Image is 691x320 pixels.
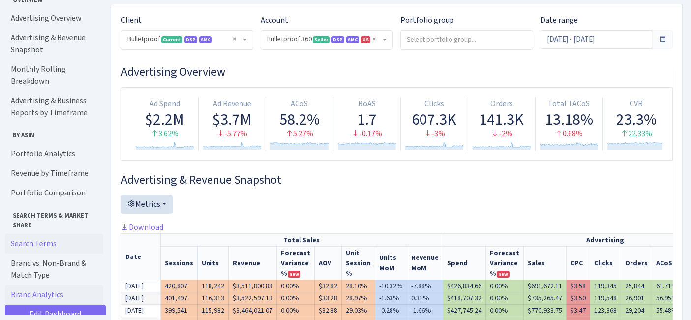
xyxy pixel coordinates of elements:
div: ACoS [270,98,329,110]
span: Search Terms & Market Share [5,207,103,229]
input: Select portfolio group... [401,31,533,48]
span: DSP [331,36,344,43]
span: new [288,271,300,278]
th: CPC [567,246,590,280]
td: 115,982 [198,304,229,317]
td: 25,844 [621,280,652,292]
td: [DATE] [121,304,161,317]
div: CVR [607,98,666,110]
td: $691,672.11 [524,280,567,292]
div: Ad Revenue [203,98,262,110]
td: $3,522,597.18 [229,292,277,304]
td: $418,707.32 [443,292,486,304]
td: $33.28 [315,292,342,304]
td: 0.00% [486,280,524,292]
span: By ASIN [5,127,103,140]
td: 29,204 [621,304,652,317]
th: Total Sales [161,233,443,246]
td: $427,745.24 [443,304,486,317]
th: Date [121,233,161,280]
h3: Widget #2 [121,173,673,187]
span: new [497,271,510,278]
th: Units MoM [375,246,407,280]
span: Bulletproof 360 <span class="badge badge-success">Seller</span><span class="badge badge-primary">... [267,34,381,44]
div: 141.3K [472,110,531,128]
td: 420,807 [161,280,198,292]
div: 3.62% [135,128,194,140]
span: DSP [184,36,197,43]
th: Orders [621,246,652,280]
th: ACoS [652,246,682,280]
th: Units [198,246,229,280]
td: 399,541 [161,304,198,317]
div: 23.3% [607,110,666,128]
th: Sessions [161,246,198,280]
td: $3,511,800.83 [229,280,277,292]
div: 607.3K [405,110,464,128]
td: 0.00% [277,304,315,317]
span: US [361,36,370,43]
div: $2.2M [135,110,194,128]
div: Total TACoS [540,98,599,110]
td: $3.50 [567,292,590,304]
td: 28.97% [342,292,375,304]
div: Clicks [405,98,464,110]
label: Date range [541,14,578,26]
a: Portfolio Analytics [5,144,103,163]
th: Sales [524,246,567,280]
span: AMC [199,36,212,43]
td: 0.00% [486,304,524,317]
th: Spend [443,246,486,280]
span: Current [161,36,182,43]
td: 56.95% [652,292,682,304]
td: 0.00% [486,292,524,304]
td: 55.48% [652,304,682,317]
label: Portfolio group [400,14,454,26]
td: 0.31% [407,292,443,304]
th: Clicks [590,246,621,280]
a: Advertising Overview [5,8,103,28]
a: Brand vs. Non-Brand & Match Type [5,254,103,285]
td: 0.00% [277,280,315,292]
span: Seller [313,36,330,43]
th: AOV [315,246,342,280]
a: Brand Analytics [5,285,103,305]
a: Portfolio Comparison [5,183,103,203]
label: Account [261,14,288,26]
th: Revenue [229,246,277,280]
td: -1.66% [407,304,443,317]
div: -3% [405,128,464,140]
td: -0.28% [375,304,407,317]
td: $426,834.66 [443,280,486,292]
div: 58.2% [270,110,329,128]
td: 0.00% [277,292,315,304]
td: [DATE] [121,292,161,304]
span: Bulletproof <span class="badge badge-success">Current</span><span class="badge badge-primary">DSP... [127,34,241,44]
div: Orders [472,98,531,110]
td: $770,933.75 [524,304,567,317]
div: 13.18% [540,110,599,128]
td: 119,345 [590,280,621,292]
div: -0.17% [337,128,396,140]
td: [DATE] [121,280,161,292]
td: 123,368 [590,304,621,317]
td: $32.88 [315,304,342,317]
td: -10.32% [375,280,407,292]
span: AMC [346,36,359,43]
span: Bulletproof 360 <span class="badge badge-success">Seller</span><span class="badge badge-primary">... [261,31,392,49]
td: $3,464,021.07 [229,304,277,317]
a: Advertising & Revenue Snapshot [5,28,103,60]
td: -7.88% [407,280,443,292]
td: 29.03% [342,304,375,317]
span: Bulletproof <span class="badge badge-success">Current</span><span class="badge badge-primary">DSP... [121,31,253,49]
td: $3.47 [567,304,590,317]
div: 0.68% [540,128,599,140]
td: 28.10% [342,280,375,292]
div: -5.77% [203,128,262,140]
div: Ad Spend [135,98,194,110]
td: 61.71% [652,280,682,292]
th: Spend Forecast Variance % [486,246,524,280]
td: -1.63% [375,292,407,304]
div: 5.27% [270,128,329,140]
div: 22.33% [607,128,666,140]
